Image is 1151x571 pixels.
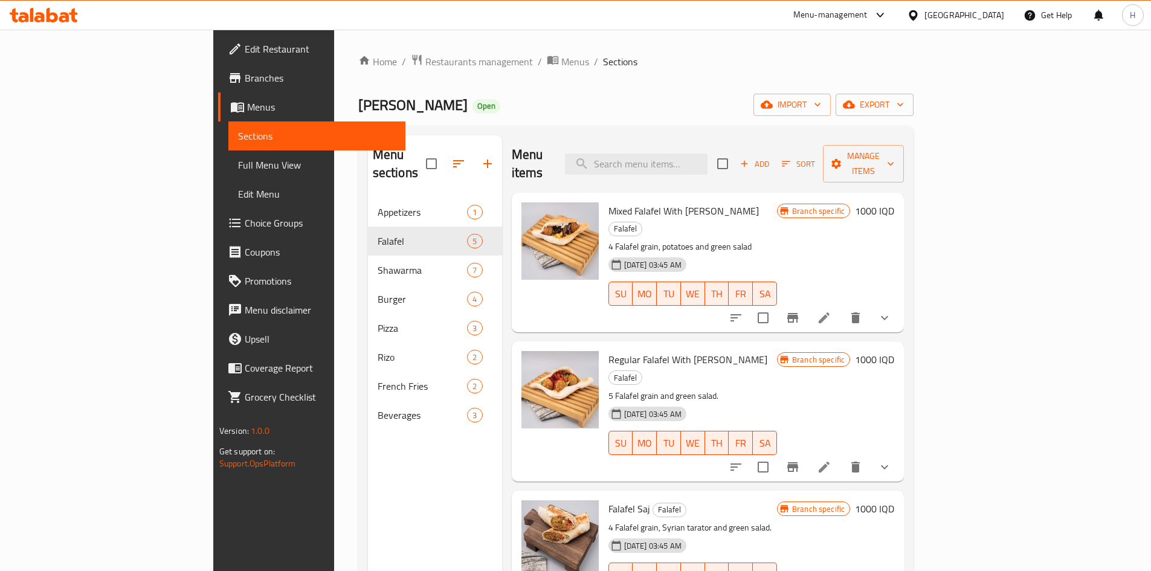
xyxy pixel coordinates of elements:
[245,361,396,375] span: Coverage Report
[870,303,899,332] button: show more
[608,500,650,518] span: Falafel Saj
[653,503,686,517] div: Falafel
[378,234,468,248] span: Falafel
[738,157,771,171] span: Add
[218,353,405,382] a: Coverage Report
[594,54,598,69] li: /
[637,285,652,303] span: MO
[245,332,396,346] span: Upsell
[733,285,748,303] span: FR
[614,434,628,452] span: SU
[368,256,502,285] div: Shawarma7
[245,303,396,317] span: Menu disclaimer
[467,350,482,364] div: items
[614,285,628,303] span: SU
[778,303,807,332] button: Branch-specific-item
[609,222,642,236] span: Falafel
[378,263,468,277] div: Shawarma
[247,100,396,114] span: Menus
[467,379,482,393] div: items
[633,282,657,306] button: MO
[368,314,502,343] div: Pizza3
[228,179,405,208] a: Edit Menu
[219,444,275,459] span: Get support on:
[468,207,482,218] span: 1
[633,431,657,455] button: MO
[657,282,681,306] button: TU
[721,303,750,332] button: sort-choices
[609,371,642,385] span: Falafel
[841,453,870,482] button: delete
[735,155,774,173] button: Add
[521,202,599,280] img: Mixed Falafel With Hajari Samoon
[378,321,468,335] span: Pizza
[368,343,502,372] div: Rizo2
[245,390,396,404] span: Grocery Checklist
[787,205,850,217] span: Branch specific
[378,350,468,364] div: Rizo
[467,263,482,277] div: items
[368,198,502,227] div: Appetizers1
[473,149,502,178] button: Add section
[686,285,700,303] span: WE
[378,408,468,422] div: Beverages
[779,155,818,173] button: Sort
[238,187,396,201] span: Edit Menu
[705,282,729,306] button: TH
[378,379,468,393] span: French Fries
[753,282,777,306] button: SA
[657,431,681,455] button: TU
[681,282,705,306] button: WE
[472,99,500,114] div: Open
[218,63,405,92] a: Branches
[425,54,533,69] span: Restaurants management
[608,431,633,455] button: SU
[419,151,444,176] span: Select all sections
[662,434,676,452] span: TU
[793,8,868,22] div: Menu-management
[619,259,686,271] span: [DATE] 03:45 AM
[841,303,870,332] button: delete
[378,292,468,306] span: Burger
[245,274,396,288] span: Promotions
[368,401,502,430] div: Beverages3
[758,434,772,452] span: SA
[245,42,396,56] span: Edit Restaurant
[750,305,776,331] span: Select to update
[729,282,753,306] button: FR
[218,295,405,324] a: Menu disclaimer
[608,282,633,306] button: SU
[521,351,599,428] img: Regular Falafel With Hajari Samoon
[218,34,405,63] a: Edit Restaurant
[855,500,894,517] h6: 1000 IQD
[787,503,850,515] span: Branch specific
[565,153,708,175] input: search
[444,149,473,178] span: Sort sections
[472,101,500,111] span: Open
[251,423,269,439] span: 1.0.0
[662,285,676,303] span: TU
[468,410,482,421] span: 3
[845,97,904,112] span: export
[721,453,750,482] button: sort-choices
[467,408,482,422] div: items
[219,456,296,471] a: Support.OpsPlatform
[368,227,502,256] div: Falafel5
[681,431,705,455] button: WE
[468,236,482,247] span: 5
[1130,8,1135,22] span: H
[924,8,1004,22] div: [GEOGRAPHIC_DATA]
[238,129,396,143] span: Sections
[561,54,589,69] span: Menus
[547,54,589,69] a: Menus
[467,205,482,219] div: items
[855,351,894,368] h6: 1000 IQD
[750,454,776,480] span: Select to update
[468,294,482,305] span: 4
[608,520,777,535] p: 4 Falafel grain, Syrian tarator and green salad.
[705,431,729,455] button: TH
[823,145,904,182] button: Manage items
[855,202,894,219] h6: 1000 IQD
[467,321,482,335] div: items
[378,205,468,219] span: Appetizers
